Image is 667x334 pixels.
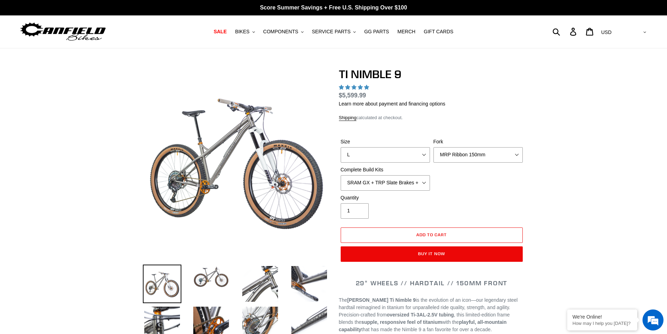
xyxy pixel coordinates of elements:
span: SALE [214,29,227,35]
button: Add to cart [341,227,523,243]
span: MERCH [397,29,415,35]
p: The is the evolution of an icon—our legendary steel hardtail reimagined in titanium for unparalle... [339,296,524,333]
span: $5,599.99 [339,92,366,99]
span: BIKES [235,29,249,35]
a: SALE [210,27,230,36]
button: COMPONENTS [260,27,307,36]
img: Load image into Gallery viewer, TI NIMBLE 9 [192,265,230,289]
img: Canfield Bikes [19,21,107,43]
span: GIFT CARDS [424,29,453,35]
span: 4.89 stars [339,84,370,90]
strong: oversized Ti-3AL-2.5V tubing [387,312,454,318]
img: Load image into Gallery viewer, TI NIMBLE 9 [241,265,279,303]
p: How may I help you today? [572,321,632,326]
span: 29" WHEELS // HARDTAIL // 150MM FRONT [356,279,508,287]
label: Quantity [341,194,430,202]
a: GG PARTS [361,27,392,36]
button: BIKES [231,27,258,36]
button: SERVICE PARTS [308,27,359,36]
strong: supple, responsive feel of titanium [361,319,442,325]
img: Load image into Gallery viewer, TI NIMBLE 9 [290,265,328,303]
span: SERVICE PARTS [312,29,350,35]
a: GIFT CARDS [420,27,457,36]
div: calculated at checkout. [339,114,524,121]
h1: TI NIMBLE 9 [339,68,524,81]
a: Learn more about payment and financing options [339,101,445,107]
button: Buy it now [341,246,523,262]
span: Add to cart [416,232,447,237]
strong: [PERSON_NAME] Ti Nimble 9 [347,297,416,303]
img: Load image into Gallery viewer, TI NIMBLE 9 [143,265,181,303]
img: TI NIMBLE 9 [144,69,327,252]
div: We're Online! [572,314,632,320]
span: COMPONENTS [263,29,298,35]
label: Fork [433,138,523,145]
label: Size [341,138,430,145]
a: MERCH [394,27,419,36]
span: GG PARTS [364,29,389,35]
input: Search [556,24,574,39]
a: Shipping [339,115,357,121]
label: Complete Build Kits [341,166,430,173]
